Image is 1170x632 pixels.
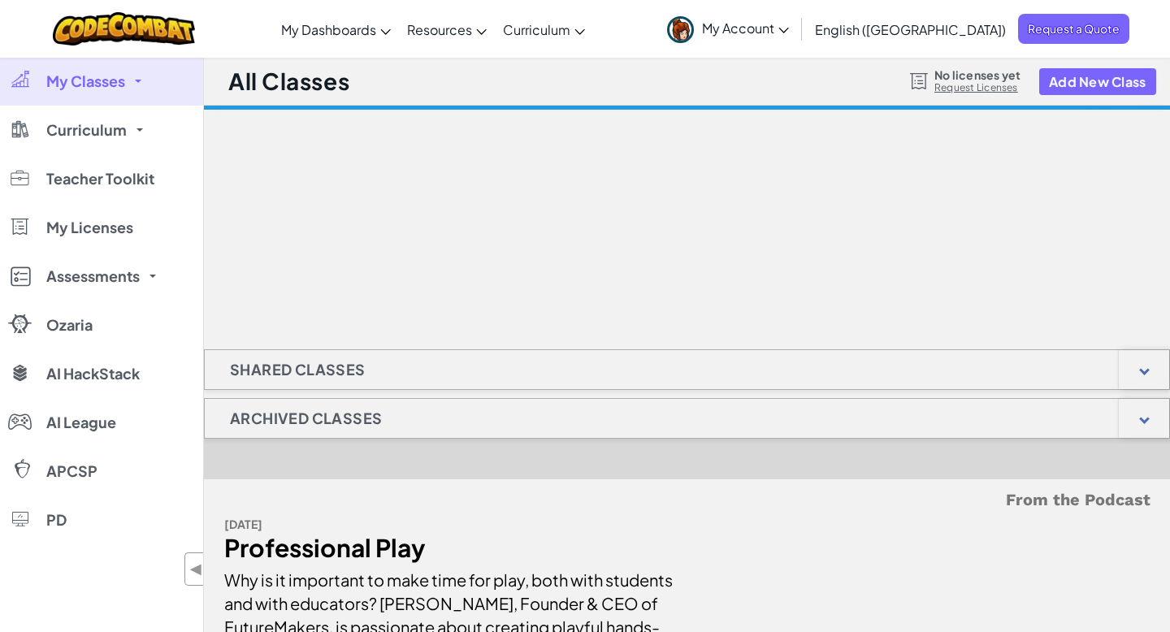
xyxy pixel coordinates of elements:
span: ◀ [189,557,203,581]
a: My Dashboards [273,7,399,51]
span: Ozaria [46,318,93,332]
h5: From the Podcast [224,487,1150,513]
h1: Archived Classes [205,398,407,439]
span: English ([GEOGRAPHIC_DATA]) [815,21,1006,38]
img: avatar [667,16,694,43]
a: English ([GEOGRAPHIC_DATA]) [807,7,1014,51]
a: My Account [659,3,797,54]
span: Resources [407,21,472,38]
span: AI HackStack [46,366,140,381]
span: My Classes [46,74,125,89]
h1: All Classes [228,66,349,97]
div: Professional Play [224,536,675,560]
span: My Dashboards [281,21,376,38]
span: Assessments [46,269,140,284]
a: Curriculum [495,7,593,51]
a: Request Licenses [934,81,1020,94]
span: Curriculum [46,123,127,137]
div: [DATE] [224,513,675,536]
button: Add New Class [1039,68,1156,95]
span: Teacher Toolkit [46,171,154,186]
span: My Account [702,19,789,37]
span: My Licenses [46,220,133,235]
span: AI League [46,415,116,430]
a: Request a Quote [1018,14,1129,44]
img: CodeCombat logo [53,12,195,45]
span: Curriculum [503,21,570,38]
span: No licenses yet [934,68,1020,81]
h1: Shared Classes [205,349,391,390]
a: Resources [399,7,495,51]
